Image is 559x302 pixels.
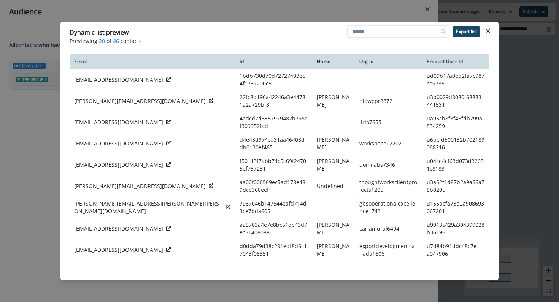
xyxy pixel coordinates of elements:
td: [PERSON_NAME] [312,90,355,112]
td: [PERSON_NAME] [312,133,355,154]
td: u155bcfa75b2a908693067201 [422,197,489,218]
p: [EMAIL_ADDRESS][DOMAIN_NAME] [74,225,163,232]
td: workspace12202 [355,133,422,154]
p: Export list [456,29,477,34]
td: [PERSON_NAME] [312,218,355,239]
p: [PERSON_NAME][EMAIL_ADDRESS][PERSON_NAME][PERSON_NAME][DOMAIN_NAME] [74,200,223,215]
td: aa00f006569ec5ad178e489dce368eef [235,176,312,197]
td: [PERSON_NAME] [312,239,355,261]
p: [EMAIL_ADDRESS][DOMAIN_NAME] [74,119,163,126]
td: u7d84b91ddc48c7e11a047906 [422,239,489,261]
p: [PERSON_NAME][EMAIL_ADDRESS][DOMAIN_NAME] [74,182,206,190]
div: Name [317,59,350,65]
td: d0dda79d38c281edf8d6c17043f08351 [235,239,312,261]
td: lirio7655 [355,112,422,133]
td: u6bcfd500132b702189068216 [422,133,489,154]
td: f5eac0cce1739ac3a81c7e46dbfdc549 [235,261,312,282]
p: [PERSON_NAME][EMAIL_ADDRESS][DOMAIN_NAME] [74,97,206,105]
td: 22fc8d196a42246a3e44781a2a729bf8 [235,90,312,112]
td: u9913c429a304399028b36196 [422,218,489,239]
div: Id [240,59,308,65]
span: 46 [113,37,119,45]
td: u3a52f1d87b2a9a66a78b0205 [422,176,489,197]
p: Previewing of contacts [70,37,489,45]
td: [PERSON_NAME] [312,154,355,176]
p: Dynamic list preview [70,28,129,37]
p: [EMAIL_ADDRESS][DOMAIN_NAME] [74,76,163,84]
td: u07538e704145caf763078620 [422,261,489,282]
p: [EMAIL_ADDRESS][DOMAIN_NAME] [74,246,163,254]
td: f50113f7abb74c5c69f24705ef737231 [235,154,312,176]
button: Export list [453,26,480,37]
td: exportdevelopmentcanada1606 [355,239,422,261]
td: 4edcd2d8357979482b796ef309952fad [235,112,312,133]
td: carlamural6494 [355,218,422,239]
div: Email [74,59,230,65]
td: thoughtworksclientprojects1205 [355,176,422,197]
td: hiowepr8872 [355,90,422,112]
td: 7987046b147544eafd714d3ce7bda605 [235,197,312,218]
td: u3b0029d8080f688831441531 [422,90,489,112]
p: [EMAIL_ADDRESS][DOMAIN_NAME] [74,161,163,169]
td: ud09b17a0ed2fa7c987ce9735 [422,69,489,90]
td: d4e43d974cd31aa46408ddb0130ef465 [235,133,312,154]
div: Product User Id [427,59,485,65]
td: 1bdb730d70d72727493ec4f1737200c5 [235,69,312,90]
td: ua95cb8f3f45fdb799a834259 [422,112,489,133]
td: aa5703a4e7e8bc51de43d7ec51408088 [235,218,312,239]
td: u04ce4cf63d073d32631c8183 [422,154,489,176]
td: Undefined [312,176,355,197]
span: 20 [99,37,105,45]
td: domilabs7346 [355,154,422,176]
div: Org Id [359,59,418,65]
button: Close [482,25,494,37]
td: gbsoperationalexcellence1743 [355,197,422,218]
p: [EMAIL_ADDRESS][DOMAIN_NAME] [74,140,163,147]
